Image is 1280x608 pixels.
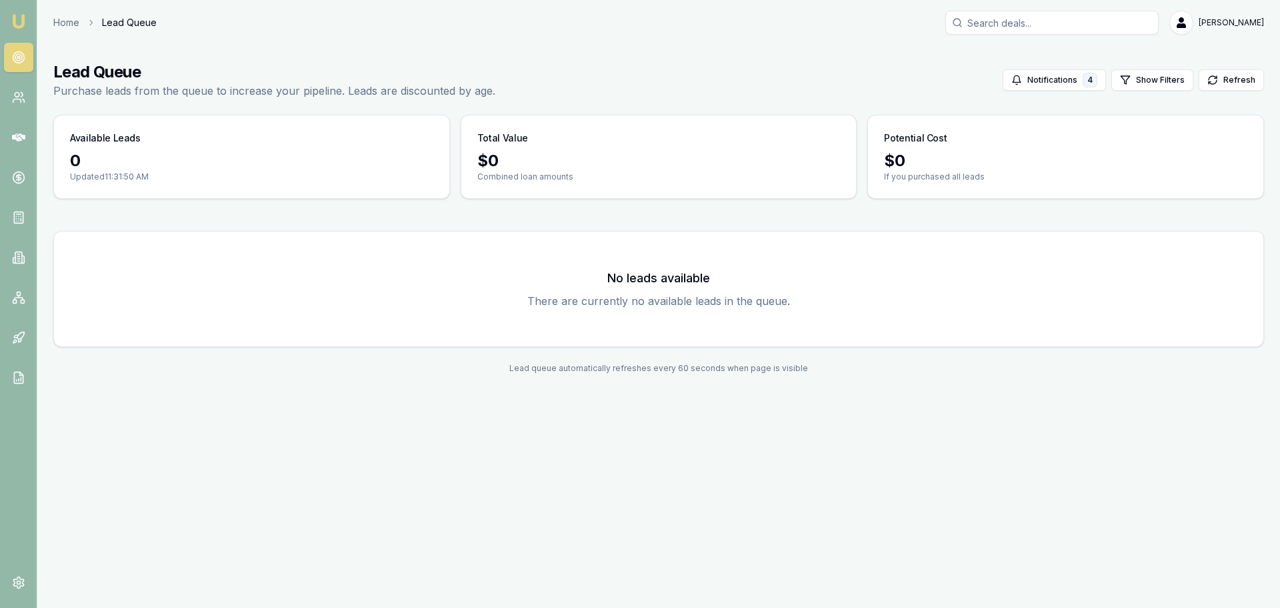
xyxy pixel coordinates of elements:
div: $ 0 [884,150,1247,172]
button: Notifications4 [1003,69,1106,91]
div: Lead queue automatically refreshes every 60 seconds when page is visible [53,363,1264,374]
div: 4 [1083,73,1097,87]
span: Lead Queue [102,16,157,29]
h3: No leads available [70,269,1247,288]
p: Combined loan amounts [477,172,841,182]
a: Home [53,16,79,29]
div: 0 [70,150,433,172]
p: Purchase leads from the queue to increase your pipeline. Leads are discounted by age. [53,83,495,99]
img: emu-icon-u.png [11,13,27,29]
p: There are currently no available leads in the queue. [70,293,1247,309]
button: Show Filters [1111,69,1193,91]
button: Refresh [1199,69,1264,91]
p: Updated 11:31:50 AM [70,172,433,182]
nav: breadcrumb [53,16,157,29]
h3: Potential Cost [884,131,947,145]
h3: Available Leads [70,131,141,145]
div: $ 0 [477,150,841,172]
h1: Lead Queue [53,61,495,83]
p: If you purchased all leads [884,172,1247,182]
span: [PERSON_NAME] [1199,17,1264,28]
h3: Total Value [477,131,528,145]
input: Search deals [945,11,1159,35]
